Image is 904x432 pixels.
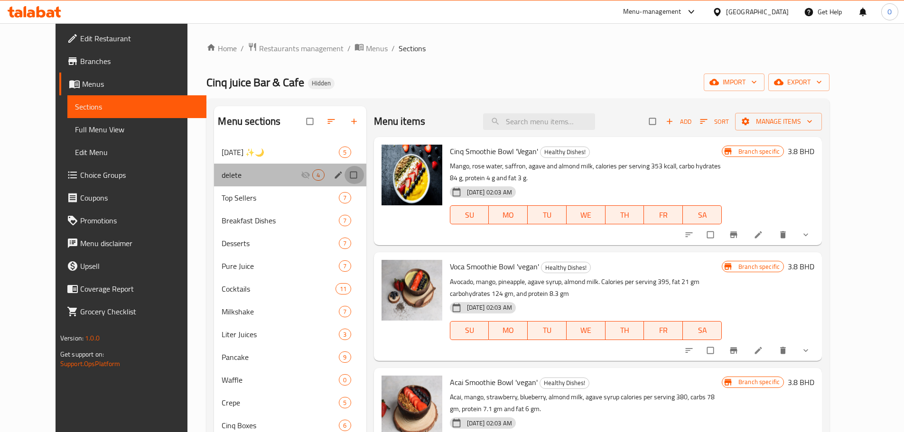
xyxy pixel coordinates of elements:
[483,113,595,130] input: search
[698,114,731,129] button: Sort
[450,160,722,184] p: Mango, rose water, saffron, agave and almond milk, calories per serving 353 kcall, carbo hydrates...
[59,27,206,50] a: Edit Restaurant
[735,262,783,271] span: Branch specific
[700,116,729,127] span: Sort
[308,79,335,87] span: Hidden
[80,215,199,226] span: Promotions
[701,226,721,244] span: Select to update
[336,283,351,294] div: items
[623,6,681,18] div: Menu-management
[648,323,679,337] span: FR
[450,321,489,340] button: SU
[570,323,602,337] span: WE
[768,74,829,91] button: export
[312,169,324,181] div: items
[450,391,722,415] p: Acai, mango, strawberry, blueberry, almond milk, agave syrup calories per serving 380, carbs 78 g...
[214,255,366,277] div: Pure Juice7
[308,78,335,89] div: Hidden
[222,260,339,272] span: Pure Juice
[339,262,350,271] span: 7
[644,205,683,224] button: FR
[222,397,339,408] span: Crepe
[531,323,563,337] span: TU
[723,340,746,361] button: Branch-specific-item
[773,224,795,245] button: delete
[726,7,789,17] div: [GEOGRAPHIC_DATA]
[59,300,206,323] a: Grocery Checklist
[339,353,350,362] span: 9
[80,55,199,67] span: Branches
[67,141,206,164] a: Edit Menu
[666,116,691,127] span: Add
[222,374,339,386] span: Waffle
[339,329,351,340] div: items
[788,145,814,158] h6: 3.8 BHD
[540,377,589,389] div: Healthy Dishes!
[59,209,206,232] a: Promotions
[80,169,199,181] span: Choice Groups
[301,112,321,130] span: Select all sections
[339,193,350,202] span: 7
[222,351,339,363] div: Pancake
[382,260,442,321] img: Voca Smoothie Bowl 'vegan'
[59,73,206,95] a: Menus
[643,112,663,130] span: Select section
[301,170,310,180] svg: Inactive section
[679,224,701,245] button: sort-choices
[214,300,366,323] div: Milkshake7
[663,114,694,129] span: Add item
[80,192,199,203] span: Coupons
[214,346,366,368] div: Pancake9
[60,332,84,344] span: Version:
[801,346,811,355] svg: Show Choices
[450,259,539,274] span: Voca Smoothie Bowl 'vegan'
[463,188,516,197] span: [DATE] 02:03 AM
[399,43,426,54] span: Sections
[339,147,351,158] div: items
[528,205,567,224] button: TU
[454,208,485,222] span: SU
[59,232,206,255] a: Menu disclaimer
[606,321,644,340] button: TH
[222,192,339,203] span: Top Sellers
[754,230,765,239] a: Edit menu item
[59,164,206,186] a: Choice Groups
[80,260,199,272] span: Upsell
[75,124,199,135] span: Full Menu View
[80,33,199,44] span: Edit Restaurant
[541,262,591,273] div: Healthy Dishes!
[85,332,100,344] span: 1.0.0
[222,215,339,226] span: Breakfast Dishes
[339,238,351,249] div: items
[788,260,814,273] h6: 3.8 BHD
[222,169,301,181] span: delete
[206,42,829,55] nav: breadcrumb
[218,114,280,129] h2: Menu sections
[248,42,344,55] a: Restaurants management
[339,376,350,385] span: 0
[60,358,121,370] a: Support.OpsPlatform
[754,346,765,355] a: Edit menu item
[222,420,339,431] div: Cinq Boxes
[683,205,722,224] button: SA
[339,239,350,248] span: 7
[887,7,892,17] span: O
[463,303,516,312] span: [DATE] 02:03 AM
[735,377,783,386] span: Branch specific
[339,306,351,317] div: items
[776,76,822,88] span: export
[493,323,524,337] span: MO
[454,323,485,337] span: SU
[339,260,351,272] div: items
[540,377,589,388] span: Healthy Dishes!
[214,391,366,414] div: Crepe5
[339,397,351,408] div: items
[214,232,366,255] div: Desserts7
[339,330,350,339] span: 3
[382,145,442,205] img: Cinq Smoothie Bowl 'Vegan'
[704,74,764,91] button: import
[540,147,590,158] div: Healthy Dishes!
[570,208,602,222] span: WE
